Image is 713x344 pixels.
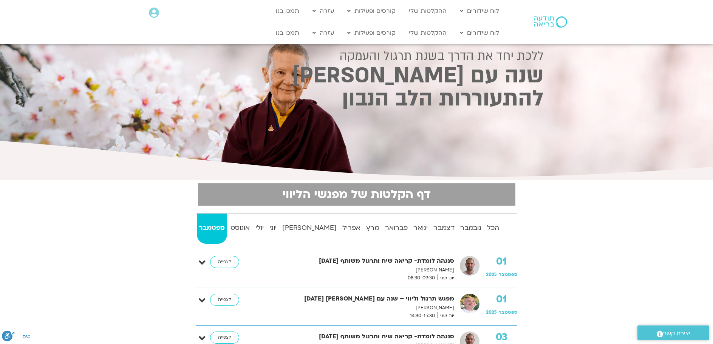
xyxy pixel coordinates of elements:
[364,222,382,234] strong: מרץ
[486,332,517,343] strong: 03
[229,222,252,234] strong: אוגוסט
[438,274,454,282] span: יום שני
[280,222,339,234] strong: [PERSON_NAME]
[256,304,454,312] p: [PERSON_NAME]
[197,222,227,234] strong: ספטמבר
[268,222,279,234] strong: יוני
[411,214,430,244] a: ינואר
[534,16,567,28] img: תודעה בריאה
[383,214,410,244] a: פברואר
[485,214,501,244] a: הכל
[210,256,239,268] a: לצפייה
[486,256,517,267] strong: 01
[272,26,303,40] a: תמכו בנו
[256,266,454,274] p: [PERSON_NAME]
[340,222,363,234] strong: אפריל
[405,26,450,40] a: ההקלטות שלי
[203,188,511,201] h2: דף הקלטות של מפגשי הליווי
[405,4,450,18] a: ההקלטות שלי
[663,329,690,339] span: יצירת קשר
[309,4,338,18] a: עזרה
[272,4,303,18] a: תמכו בנו
[383,222,410,234] strong: פברואר
[210,294,239,306] a: לצפייה
[170,66,544,86] h2: שנה עם [PERSON_NAME]
[170,89,544,109] h2: להתעוררות הלב הנבון
[364,214,382,244] a: מרץ
[432,214,457,244] a: דצמבר
[407,312,438,320] span: 14:30-15:30
[456,4,503,18] a: לוח שידורים
[458,214,484,244] a: נובמבר
[256,294,454,304] strong: מפגש תרגול וליווי – שנה עם [PERSON_NAME] [DATE]
[256,256,454,266] strong: סנגהה לומדת- קריאה שיח ותרגול משותף [DATE]
[254,214,266,244] a: יולי
[256,332,454,342] strong: סנגהה לומדת- קריאה שיח ותרגול משותף [DATE]
[486,294,517,305] strong: 01
[197,214,227,244] a: ספטמבר
[309,26,338,40] a: עזרה
[340,214,363,244] a: אפריל
[499,309,517,315] span: ספטמבר
[343,4,399,18] a: קורסים ופעילות
[458,222,484,234] strong: נובמבר
[486,309,497,315] span: 2025
[432,222,457,234] strong: דצמבר
[411,222,430,234] strong: ינואר
[637,325,709,340] a: יצירת קשר
[405,274,438,282] span: 08:30-09:30
[254,222,266,234] strong: יולי
[499,271,517,277] span: ספטמבר
[229,214,252,244] a: אוגוסט
[438,312,454,320] span: יום שני
[343,26,399,40] a: קורסים ופעילות
[268,214,279,244] a: יוני
[456,26,503,40] a: לוח שידורים
[210,332,239,344] a: לצפייה
[280,214,339,244] a: [PERSON_NAME]
[486,271,497,277] span: 2025
[485,222,501,234] strong: הכל
[170,49,544,63] h2: ללכת יחד את הדרך בשנת תרגול והעמקה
